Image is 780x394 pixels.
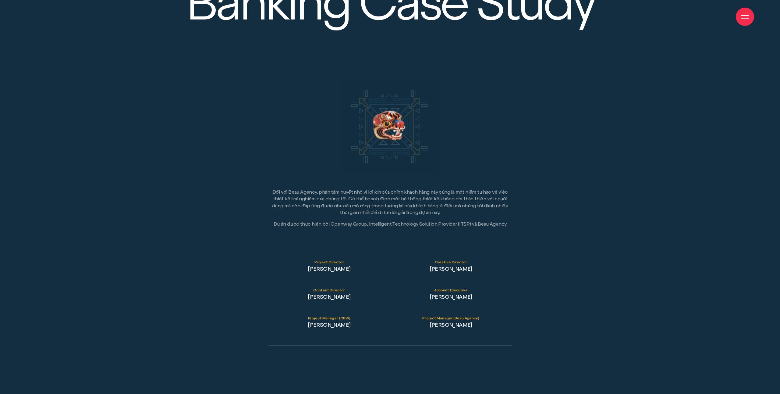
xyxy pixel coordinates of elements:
[268,316,390,321] small: Project Manager (OPW)
[268,189,512,216] p: Đối với Beau Agency, phần tâm huyết nhỏ vì lợi ích của chính khách hàng này cũng là một niềm tự h...
[390,316,512,321] small: Project Manager (Beau Agency)
[390,288,512,293] small: Account Executive
[268,316,390,329] p: [PERSON_NAME]
[390,288,512,301] p: [PERSON_NAME]
[268,260,390,265] small: Project Director
[268,221,512,227] p: Dự án được thực hiện bởi Openway Group, Intelligent Technology Solution Provider (ITSP) và Beau A...
[390,260,512,273] p: [PERSON_NAME]
[268,288,390,301] p: [PERSON_NAME]
[390,260,512,265] small: Creative Director
[268,288,390,293] small: Content Director
[268,260,390,273] p: [PERSON_NAME]
[390,316,512,329] p: [PERSON_NAME]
